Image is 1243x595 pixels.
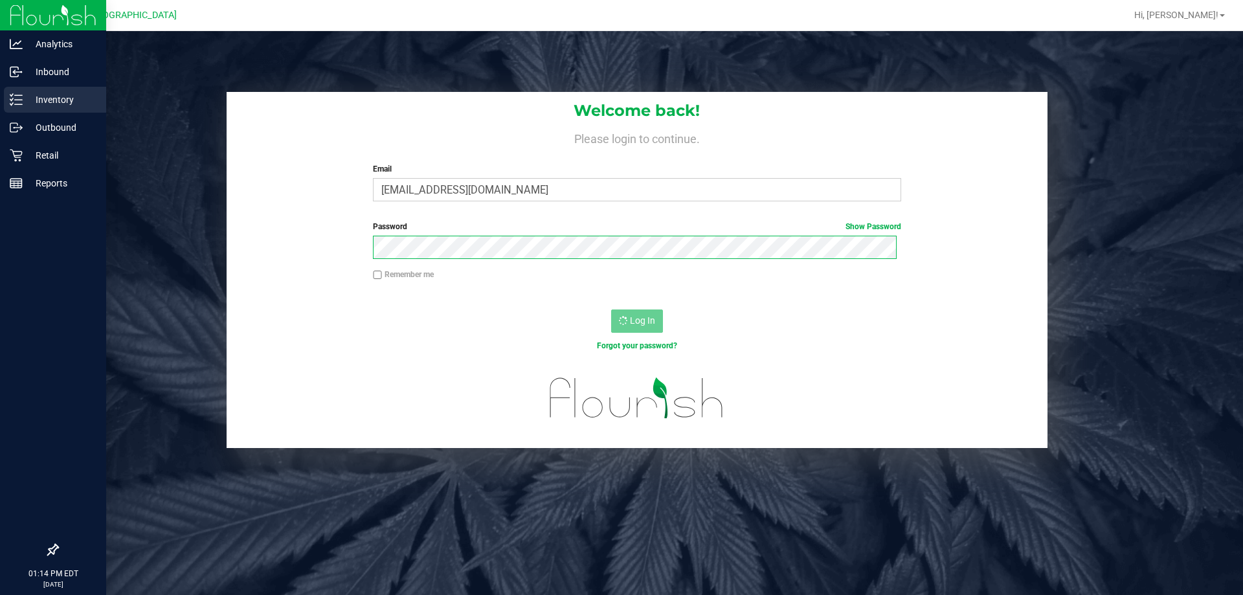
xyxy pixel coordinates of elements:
[10,38,23,51] inline-svg: Analytics
[88,10,177,21] span: [GEOGRAPHIC_DATA]
[597,341,677,350] a: Forgot your password?
[227,129,1047,145] h4: Please login to continue.
[373,269,434,280] label: Remember me
[23,175,100,191] p: Reports
[10,93,23,106] inline-svg: Inventory
[10,177,23,190] inline-svg: Reports
[23,148,100,163] p: Retail
[373,222,407,231] span: Password
[10,121,23,134] inline-svg: Outbound
[534,365,739,431] img: flourish_logo.svg
[23,36,100,52] p: Analytics
[227,102,1047,119] h1: Welcome back!
[1134,10,1218,20] span: Hi, [PERSON_NAME]!
[6,579,100,589] p: [DATE]
[611,309,663,333] button: Log In
[10,149,23,162] inline-svg: Retail
[23,64,100,80] p: Inbound
[23,92,100,107] p: Inventory
[10,65,23,78] inline-svg: Inbound
[845,222,901,231] a: Show Password
[6,568,100,579] p: 01:14 PM EDT
[373,163,901,175] label: Email
[373,271,382,280] input: Remember me
[23,120,100,135] p: Outbound
[630,315,655,326] span: Log In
